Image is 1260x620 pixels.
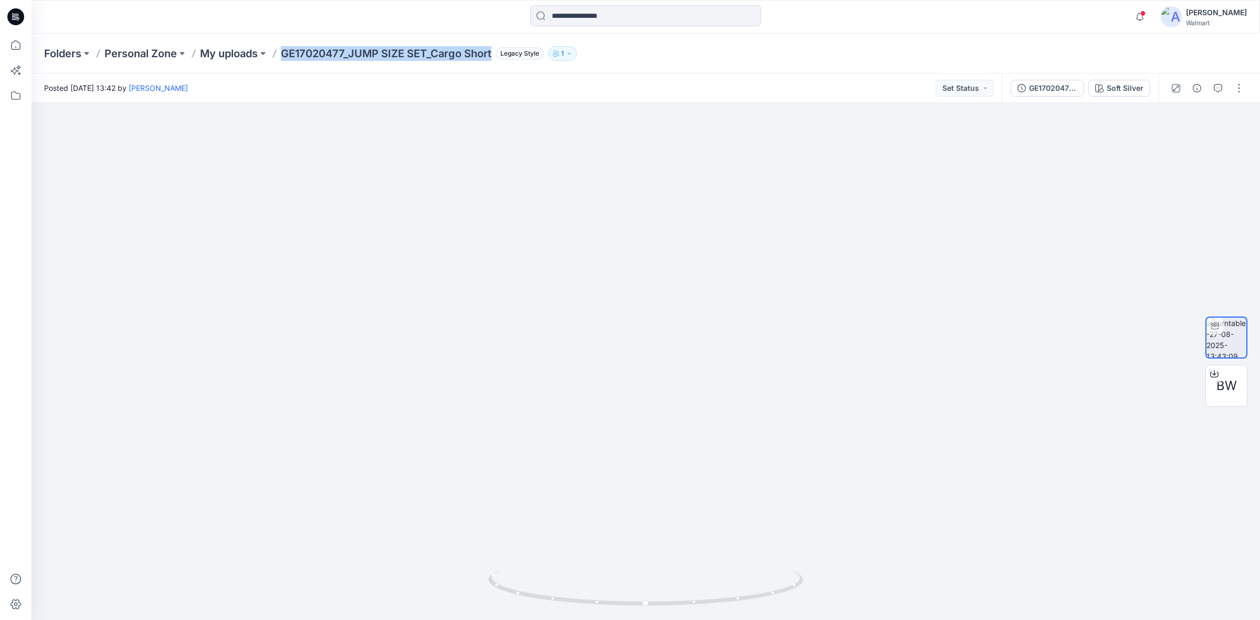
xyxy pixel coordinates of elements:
div: Soft Silver [1107,82,1143,94]
a: [PERSON_NAME] [129,83,188,92]
p: 1 [561,48,564,59]
button: GE17020477_GE Cargo Short [1011,80,1084,97]
span: Legacy Style [496,47,544,60]
div: Walmart [1186,19,1247,27]
img: turntable-27-08-2025-13:43:09 [1206,318,1246,358]
a: Personal Zone [104,46,177,61]
div: GE17020477_GE Cargo Short [1029,82,1077,94]
button: Details [1189,80,1205,97]
span: BW [1216,376,1237,395]
span: Posted [DATE] 13:42 by [44,82,188,93]
button: Soft Silver [1088,80,1150,97]
button: 1 [548,46,577,61]
div: [PERSON_NAME] [1186,6,1247,19]
a: My uploads [200,46,258,61]
img: avatar [1161,6,1182,27]
button: Legacy Style [491,46,544,61]
p: GE17020477_JUMP SIZE SET_Cargo Short [281,46,491,61]
a: Folders [44,46,81,61]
